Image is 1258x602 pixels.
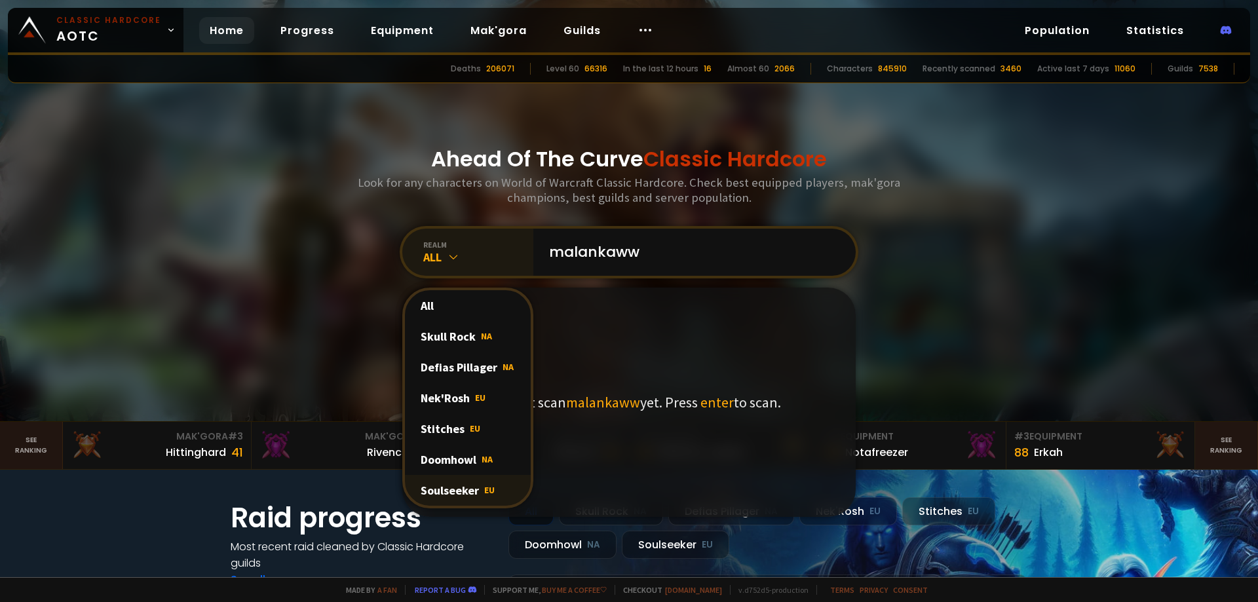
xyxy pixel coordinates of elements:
small: EU [702,538,713,552]
h4: Most recent raid cleaned by Classic Hardcore guilds [231,538,493,571]
div: Notafreezer [845,444,908,461]
div: Equipment [1014,430,1187,443]
span: EU [484,484,495,496]
div: Nek'Rosh [799,497,897,525]
span: EU [475,392,486,404]
input: Search a character... [541,229,840,276]
span: Classic Hardcore [643,144,827,174]
div: Doomhowl [508,531,617,559]
div: All [423,250,533,265]
span: AOTC [56,14,161,46]
div: Mak'Gora [259,430,432,443]
div: Stitches [902,497,995,525]
a: Mak'gora [460,17,537,44]
small: EU [869,505,881,518]
div: realm [423,240,533,250]
div: Mak'Gora [71,430,243,443]
span: NA [503,361,514,373]
span: Support me, [484,585,607,595]
a: See all progress [231,572,316,587]
div: Active last 7 days [1037,63,1109,75]
a: Consent [893,585,928,595]
div: All [405,290,531,321]
div: In the last 12 hours [623,63,698,75]
div: Soulseeker [622,531,729,559]
small: NA [587,538,600,552]
a: Mak'Gora#2Rivench100 [252,422,440,469]
h1: Raid progress [231,497,493,538]
div: Stitches [405,413,531,444]
p: We didn't scan yet. Press to scan. [478,393,781,411]
div: Soulseeker [405,475,531,506]
div: Level 60 [546,63,579,75]
span: NA [481,330,492,342]
span: Made by [338,585,397,595]
div: 2066 [774,63,795,75]
a: Terms [830,585,854,595]
h1: Ahead Of The Curve [431,143,827,175]
small: Classic Hardcore [56,14,161,26]
div: 16 [704,63,712,75]
div: 3460 [1001,63,1021,75]
span: EU [470,423,480,434]
span: Checkout [615,585,722,595]
div: 11060 [1115,63,1135,75]
h3: Look for any characters on World of Warcraft Classic Hardcore. Check best equipped players, mak'g... [353,175,905,205]
div: Rivench [367,444,408,461]
span: enter [700,393,734,411]
a: Progress [270,17,345,44]
a: Classic HardcoreAOTC [8,8,183,52]
div: Doomhowl [405,444,531,475]
a: Buy me a coffee [542,585,607,595]
a: Guilds [553,17,611,44]
div: Nek'Rosh [405,383,531,413]
div: 88 [1014,443,1029,461]
div: 7538 [1198,63,1218,75]
div: Erkah [1034,444,1063,461]
div: Almost 60 [727,63,769,75]
a: #2Equipment88Notafreezer [818,422,1006,469]
a: Privacy [860,585,888,595]
a: Seeranking [1195,422,1258,469]
a: Statistics [1116,17,1194,44]
div: Deaths [451,63,481,75]
span: # 3 [1014,430,1029,443]
span: NA [482,453,493,465]
div: 66316 [584,63,607,75]
a: [DOMAIN_NAME] [665,585,722,595]
div: Guilds [1168,63,1193,75]
a: Population [1014,17,1100,44]
span: v. d752d5 - production [730,585,809,595]
a: #3Equipment88Erkah [1006,422,1195,469]
a: Report a bug [415,585,466,595]
div: Skull Rock [405,321,531,352]
div: Equipment [826,430,998,443]
a: Mak'Gora#3Hittinghard41 [63,422,252,469]
small: EU [968,505,979,518]
div: Characters [827,63,873,75]
span: malankaww [566,393,640,411]
a: Equipment [360,17,444,44]
div: Defias Pillager [405,352,531,383]
a: Home [199,17,254,44]
div: Hittinghard [166,444,226,461]
div: 206071 [486,63,514,75]
div: 845910 [878,63,907,75]
div: 41 [231,443,243,461]
span: # 3 [228,430,243,443]
a: a fan [377,585,397,595]
div: Recently scanned [923,63,995,75]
